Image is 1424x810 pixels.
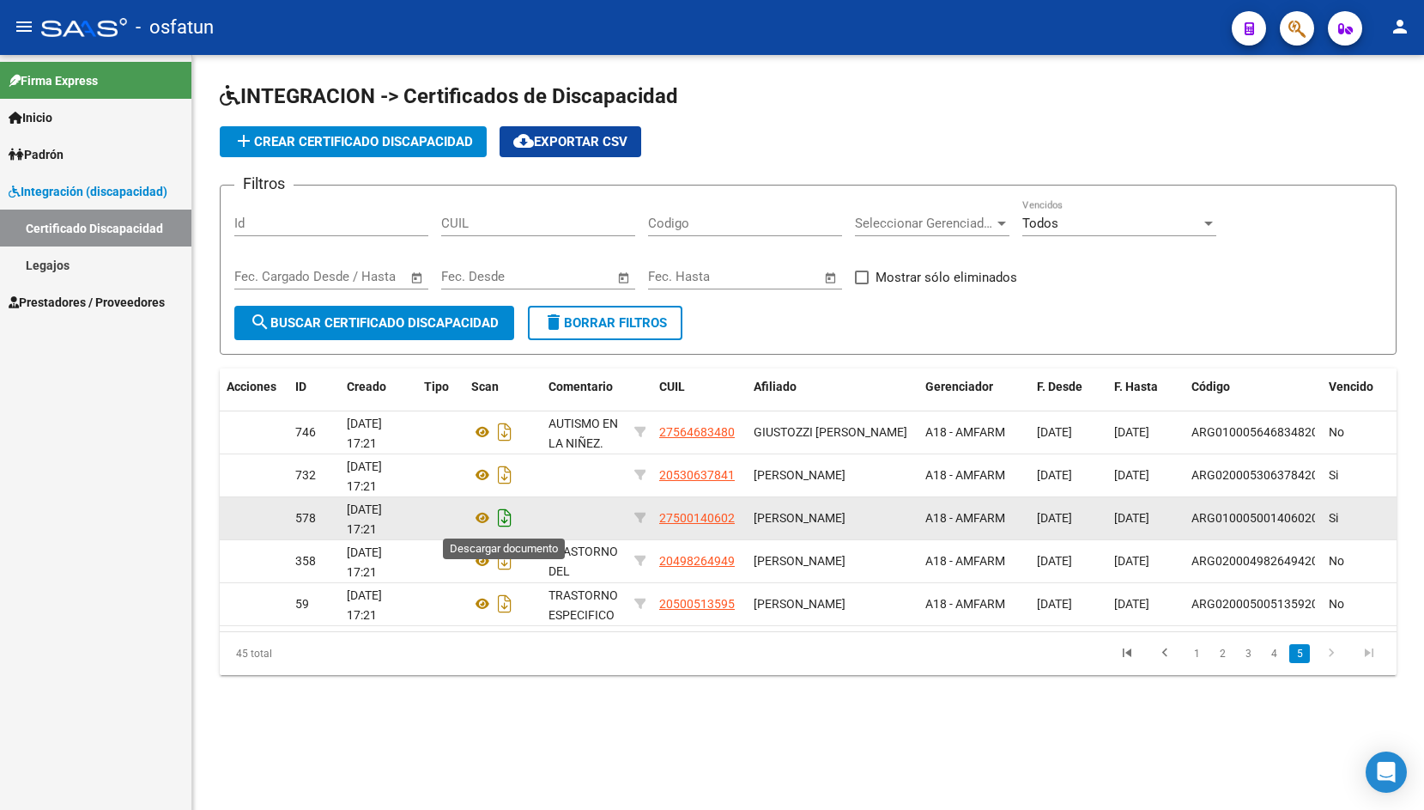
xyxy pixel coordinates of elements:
[288,368,340,405] datatable-header-cell: ID
[347,545,382,579] span: [DATE] 17:21
[754,554,845,568] span: [PERSON_NAME]
[295,380,306,393] span: ID
[659,597,735,611] span: 20500513595
[659,511,735,525] span: 27500140602
[220,84,678,108] span: INTEGRACION -> Certificados de Discapacidad
[659,468,735,482] span: 20530637841
[1037,597,1072,611] span: [DATE]
[1022,216,1058,231] span: Todos
[1114,554,1149,568] span: [DATE]
[1037,380,1082,393] span: F. Desde
[1261,639,1287,668] li: page 4
[220,368,288,405] datatable-header-cell: Acciones
[500,126,641,157] button: Exportar CSV
[733,269,816,284] input: Fecha fin
[1390,16,1410,37] mat-icon: person
[347,417,382,450] span: [DATE] 17:21
[234,269,304,284] input: Fecha inicio
[513,134,627,149] span: Exportar CSV
[1287,639,1312,668] li: page 5
[1329,597,1344,611] span: No
[441,269,511,284] input: Fecha inicio
[1263,644,1284,663] a: 4
[1289,644,1310,663] a: 5
[1114,597,1149,611] span: [DATE]
[855,216,994,231] span: Seleccionar Gerenciador
[1107,368,1185,405] datatable-header-cell: F. Hasta
[1114,511,1149,525] span: [DATE]
[513,131,534,151] mat-icon: cloud_download
[925,380,993,393] span: Gerenciador
[295,597,309,611] span: 59
[1235,639,1261,668] li: page 3
[1186,644,1207,663] a: 1
[1329,511,1338,525] span: Si
[1366,752,1407,793] div: Open Intercom Messenger
[1209,639,1235,668] li: page 2
[1037,554,1072,568] span: [DATE]
[494,418,516,446] i: Descargar documento
[295,554,316,568] span: 358
[494,547,516,575] i: Descargar documento
[925,597,1005,611] span: A18 - AMFARM
[340,368,417,405] datatable-header-cell: Creado
[1114,380,1158,393] span: F. Hasta
[9,182,167,201] span: Integración (discapacidad)
[1353,644,1385,663] a: go to last page
[659,425,735,439] span: 27564683480
[1185,368,1322,405] datatable-header-cell: Código
[1114,468,1149,482] span: [DATE]
[220,126,487,157] button: Crear Certificado Discapacidad
[542,368,627,405] datatable-header-cell: Comentario
[471,380,499,393] span: Scan
[526,269,609,284] input: Fecha fin
[925,554,1005,568] span: A18 - AMFARM
[925,511,1005,525] span: A18 - AMFARM
[1148,644,1181,663] a: go to previous page
[876,267,1017,288] span: Mostrar sólo eliminados
[9,108,52,127] span: Inicio
[9,145,64,164] span: Padrón
[659,380,685,393] span: CUIL
[821,268,841,288] button: Open calendar
[1329,468,1338,482] span: Si
[233,134,473,149] span: Crear Certificado Discapacidad
[347,460,382,493] span: [DATE] 17:21
[648,269,718,284] input: Fecha inicio
[234,172,294,196] h3: Filtros
[295,511,316,525] span: 578
[494,461,516,489] i: Descargar documento
[464,368,542,405] datatable-header-cell: Scan
[1238,644,1258,663] a: 3
[1037,511,1072,525] span: [DATE]
[1212,644,1233,663] a: 2
[233,131,254,151] mat-icon: add
[14,16,34,37] mat-icon: menu
[754,380,797,393] span: Afiliado
[1037,468,1072,482] span: [DATE]
[548,417,624,587] span: AUTISMO EN LA NIÑEZ. TRASTORNO ESPECIFICO DEL DESARROLLO DEL HABLA Y DEL LENGUAJE
[1329,554,1344,568] span: No
[347,502,382,536] span: [DATE] 17:21
[925,425,1005,439] span: A18 - AMFARM
[295,468,316,482] span: 732
[494,504,516,532] i: Descargar documento
[528,306,682,340] button: Borrar Filtros
[9,71,98,90] span: Firma Express
[295,425,316,439] span: 746
[319,269,403,284] input: Fecha fin
[754,468,845,482] span: [PERSON_NAME]
[754,511,845,525] span: [PERSON_NAME]
[1037,425,1072,439] span: [DATE]
[1184,639,1209,668] li: page 1
[9,293,165,312] span: Prestadores / Proveedores
[1111,644,1143,663] a: go to first page
[234,306,514,340] button: Buscar Certificado Discapacidad
[1030,368,1107,405] datatable-header-cell: F. Desde
[543,315,667,331] span: Borrar Filtros
[543,312,564,332] mat-icon: delete
[494,590,516,618] i: Descargar documento
[754,597,845,611] span: [PERSON_NAME]
[136,9,214,46] span: - osfatun
[1329,425,1344,439] span: No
